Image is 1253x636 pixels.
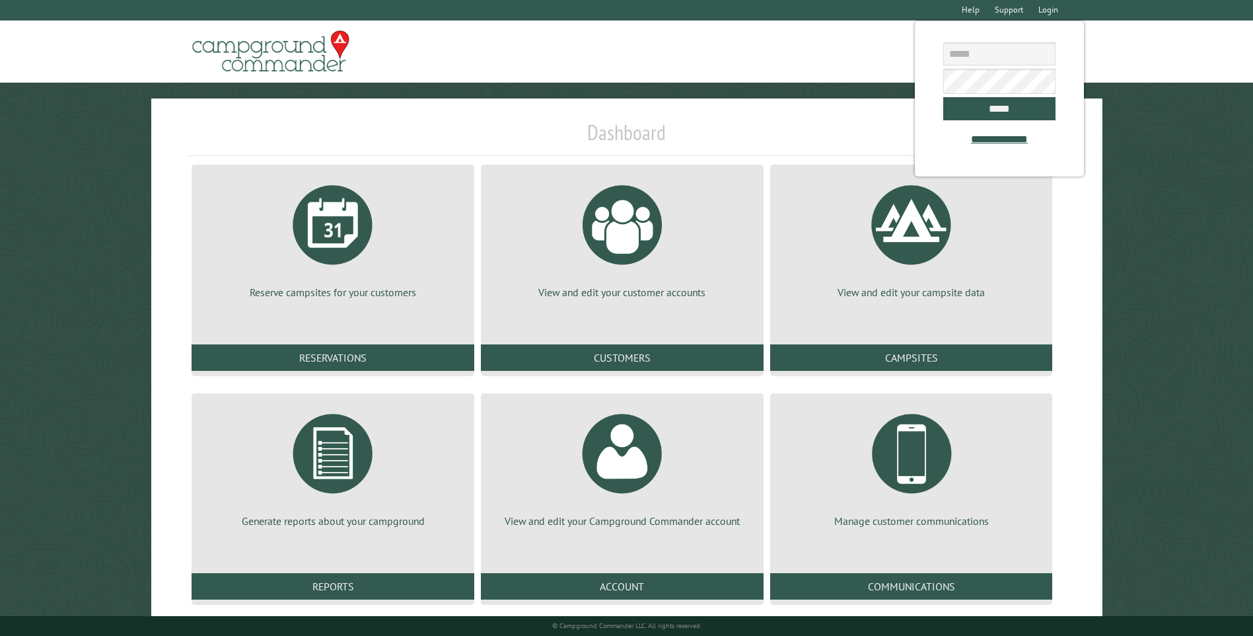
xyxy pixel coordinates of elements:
[207,285,458,299] p: Reserve campsites for your customers
[481,573,764,600] a: Account
[497,404,748,528] a: View and edit your Campground Commander account
[552,621,701,630] small: © Campground Commander LLC. All rights reserved.
[497,514,748,528] p: View and edit your Campground Commander account
[786,285,1037,299] p: View and edit your campsite data
[207,514,458,528] p: Generate reports about your campground
[481,344,764,371] a: Customers
[207,404,458,528] a: Generate reports about your campground
[497,175,748,299] a: View and edit your customer accounts
[192,344,474,371] a: Reservations
[786,175,1037,299] a: View and edit your campsite data
[188,120,1064,156] h1: Dashboard
[786,514,1037,528] p: Manage customer communications
[188,26,353,77] img: Campground Commander
[770,344,1053,371] a: Campsites
[770,573,1053,600] a: Communications
[497,285,748,299] p: View and edit your customer accounts
[192,573,474,600] a: Reports
[207,175,458,299] a: Reserve campsites for your customers
[786,404,1037,528] a: Manage customer communications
